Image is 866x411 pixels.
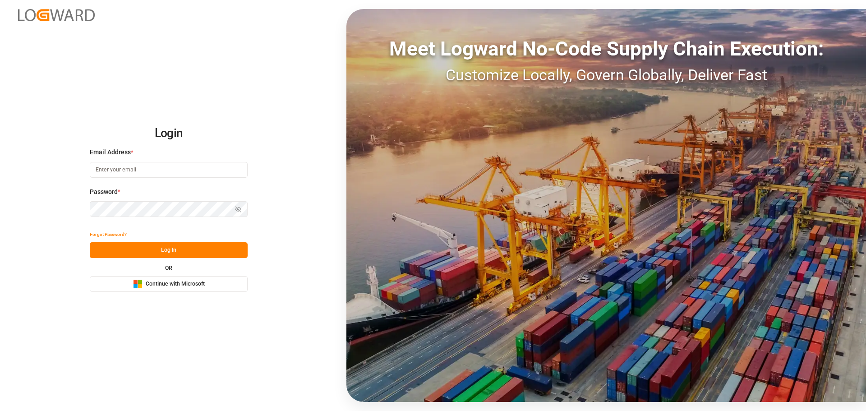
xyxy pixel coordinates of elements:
[346,34,866,64] div: Meet Logward No-Code Supply Chain Execution:
[18,9,95,21] img: Logward_new_orange.png
[90,148,131,157] span: Email Address
[90,162,248,178] input: Enter your email
[90,226,127,242] button: Forgot Password?
[90,242,248,258] button: Log In
[90,187,118,197] span: Password
[90,119,248,148] h2: Login
[90,276,248,292] button: Continue with Microsoft
[346,64,866,87] div: Customize Locally, Govern Globally, Deliver Fast
[146,280,205,288] span: Continue with Microsoft
[165,265,172,271] small: OR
